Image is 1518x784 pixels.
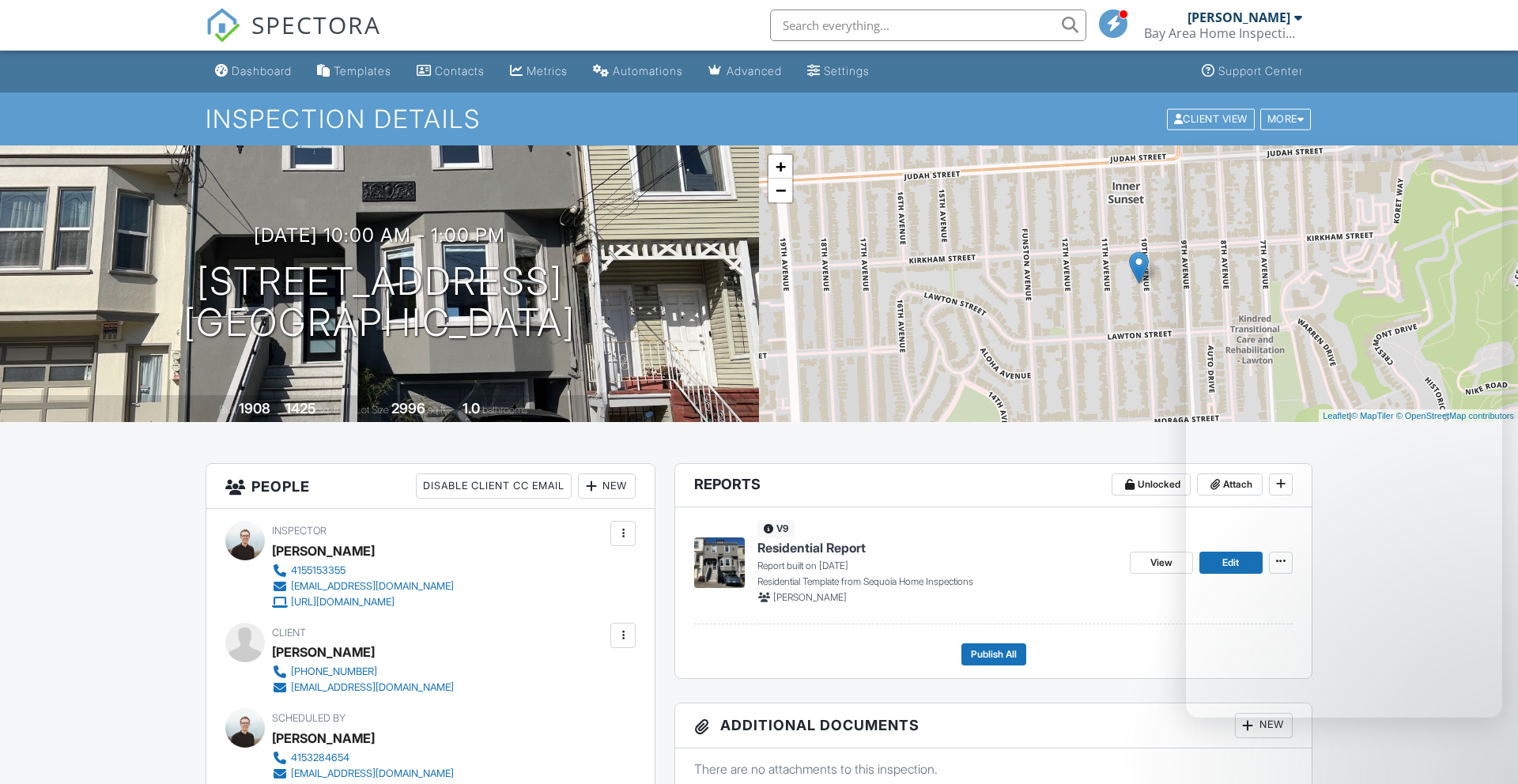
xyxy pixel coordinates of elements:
[527,64,568,77] div: Metrics
[1235,713,1293,738] div: New
[272,579,454,594] a: [EMAIL_ADDRESS][DOMAIN_NAME]
[209,57,298,86] a: Dashboard
[768,155,792,179] a: Zoom in
[675,703,1312,748] h3: Additional Documents
[272,664,454,680] a: [PHONE_NUMBER]
[272,712,346,724] span: Scheduled By
[272,563,454,579] a: 4155153355
[435,64,485,77] div: Contacts
[463,400,480,416] div: 1.0
[319,404,341,416] span: sq. ft.
[272,766,454,782] a: [EMAIL_ADDRESS][DOMAIN_NAME]
[824,64,870,77] div: Settings
[578,473,636,499] div: New
[416,473,572,499] div: Disable Client CC Email
[239,400,270,416] div: 1908
[1195,57,1309,86] a: Support Center
[251,8,381,41] span: SPECTORA
[482,404,527,416] span: bathrooms
[272,627,306,639] span: Client
[410,57,491,86] a: Contacts
[1218,64,1303,77] div: Support Center
[272,594,454,610] a: [URL][DOMAIN_NAME]
[613,64,683,77] div: Automations
[291,767,454,780] div: [EMAIL_ADDRESS][DOMAIN_NAME]
[1260,108,1312,130] div: More
[291,580,454,593] div: [EMAIL_ADDRESS][DOMAIN_NAME]
[727,64,782,77] div: Advanced
[334,64,391,77] div: Templates
[272,750,454,766] a: 4153284654
[291,564,346,577] div: 4155153355
[1186,161,1502,718] iframe: Intercom live chat
[272,640,375,664] div: [PERSON_NAME]
[272,539,375,563] div: [PERSON_NAME]
[587,57,689,86] a: Automations (Basic)
[1165,112,1259,124] a: Client View
[206,21,381,55] a: SPECTORA
[391,400,425,416] div: 2996
[768,179,792,202] a: Zoom out
[1167,108,1255,130] div: Client View
[1464,730,1502,768] iframe: Intercom live chat
[219,404,236,416] span: Built
[254,224,505,246] h3: [DATE] 10:00 am - 1:00 pm
[272,680,454,695] a: [EMAIL_ADDRESS][DOMAIN_NAME]
[694,760,1293,778] p: There are no attachments to this inspection.
[206,464,655,509] h3: People
[1144,25,1302,41] div: Bay Area Home Inspections
[285,400,316,416] div: 1425
[206,8,240,43] img: The Best Home Inspection Software - Spectora
[291,596,395,609] div: [URL][DOMAIN_NAME]
[702,57,788,86] a: Advanced
[272,726,375,750] div: [PERSON_NAME]
[272,525,327,537] span: Inspector
[356,404,389,416] span: Lot Size
[291,752,349,764] div: 4153284654
[504,57,574,86] a: Metrics
[291,665,377,678] div: [PHONE_NUMBER]
[311,57,398,86] a: Templates
[183,261,576,345] h1: [STREET_ADDRESS] [GEOGRAPHIC_DATA]
[232,64,292,77] div: Dashboard
[291,681,454,694] div: [EMAIL_ADDRESS][DOMAIN_NAME]
[1188,9,1290,25] div: [PERSON_NAME]
[801,57,876,86] a: Settings
[428,404,447,416] span: sq.ft.
[206,105,1312,133] h1: Inspection Details
[770,9,1086,41] input: Search everything...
